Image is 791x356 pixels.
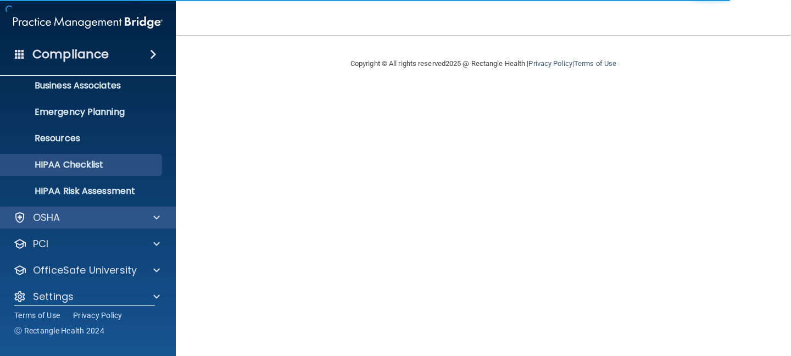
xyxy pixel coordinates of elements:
[7,133,157,144] p: Resources
[13,237,160,251] a: PCI
[33,264,137,277] p: OfficeSafe University
[13,264,160,277] a: OfficeSafe University
[7,186,157,197] p: HIPAA Risk Assessment
[33,290,74,303] p: Settings
[574,59,616,68] a: Terms of Use
[7,80,157,91] p: Business Associates
[13,12,163,34] img: PMB logo
[13,211,160,224] a: OSHA
[33,211,60,224] p: OSHA
[7,107,157,118] p: Emergency Planning
[528,59,572,68] a: Privacy Policy
[7,159,157,170] p: HIPAA Checklist
[13,290,160,303] a: Settings
[73,310,122,321] a: Privacy Policy
[283,46,684,81] div: Copyright © All rights reserved 2025 @ Rectangle Health | |
[601,278,778,322] iframe: Drift Widget Chat Controller
[14,310,60,321] a: Terms of Use
[33,237,48,251] p: PCI
[32,47,109,62] h4: Compliance
[14,325,104,336] span: Ⓒ Rectangle Health 2024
